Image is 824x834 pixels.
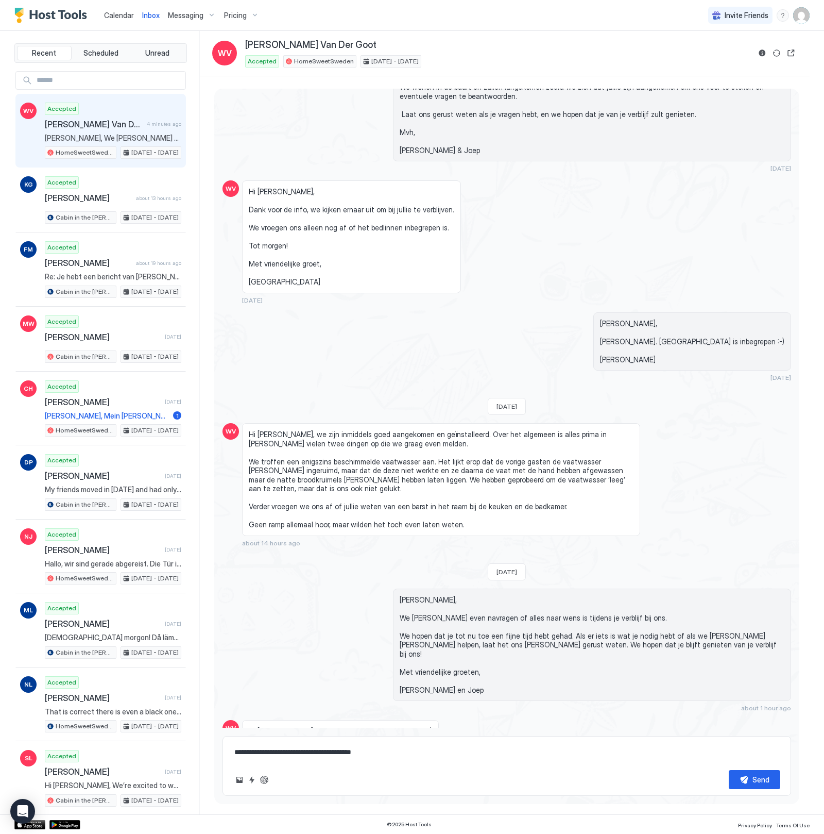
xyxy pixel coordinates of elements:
button: Send [729,770,780,789]
span: Accepted [47,530,76,539]
span: [PERSON_NAME] Van Der Goot [45,119,143,129]
span: about 14 hours ago [242,539,300,547]
span: [PERSON_NAME], [PERSON_NAME]. [GEOGRAPHIC_DATA] is inbegrepen :-) [PERSON_NAME] [600,319,784,364]
button: Recent [17,46,72,60]
span: Inbox [142,11,160,20]
span: [PERSON_NAME], We [PERSON_NAME] even contact met je opnemen en je wat meer informatie geven over ... [45,134,181,143]
span: WV [226,724,236,733]
span: HomeSweetSweden [294,57,354,66]
span: [DATE] - [DATE] [131,500,179,509]
span: HomeSweetSweden [56,722,114,731]
span: WV [226,427,236,436]
span: Hi [PERSON_NAME], We’re excited to welcome you soon! To make your arrival as smooth as possible, ... [45,781,181,790]
span: [DATE] [496,568,517,576]
span: Calendar [104,11,134,20]
span: Hi [PERSON_NAME], Dank voor de info, we kijken ernaar uit om bij jullie te verblijven. We vroegen... [249,187,454,287]
button: Open reservation [785,47,797,59]
span: Messaging [168,11,203,20]
span: Scheduled [83,48,118,58]
span: [PERSON_NAME] [45,258,132,268]
span: [PERSON_NAME], We [PERSON_NAME] even navragen of alles naar wens is tijdens je verblijf bij ons. ... [400,595,784,695]
span: SL [25,754,32,763]
button: Upload image [233,774,246,786]
span: Cabin in the [PERSON_NAME] [56,213,114,222]
span: [DATE] [242,296,263,304]
span: [DATE] [496,403,517,410]
div: Open Intercom Messenger [10,799,35,824]
span: That is correct there is even a black one. You can throw rest in. But make sure you have the one ... [45,707,181,716]
span: [DATE] [165,473,181,479]
span: [PERSON_NAME] [45,471,161,481]
span: My friends moved in [DATE] and had only praise. I‘ll let you know if they discover any raptors in... [45,485,181,494]
span: [DATE] - [DATE] [131,352,179,361]
span: Privacy Policy [738,822,772,828]
span: [DATE] - [DATE] [131,287,179,296]
span: WV [226,184,236,193]
span: [DATE] - [DATE] [131,574,179,583]
span: 1 [176,412,179,420]
span: [DATE] [770,374,791,381]
span: Accepted [47,104,76,113]
span: FM [24,245,33,254]
span: Terms Of Use [776,822,810,828]
span: NJ [24,532,32,541]
span: 4 minutes ago [147,121,181,127]
span: Unread [145,48,169,58]
span: about 1 hour ago [741,704,791,712]
span: Hi [PERSON_NAME], we zijn inmiddels goed aangekomen en geïnstalleerd. Over het algemeen is alles ... [249,430,633,529]
a: Host Tools Logo [14,8,92,23]
span: MW [23,319,35,328]
span: Accepted [47,604,76,613]
span: [DATE] [165,769,181,775]
span: [DATE] - [DATE] [131,426,179,435]
span: [DATE] - [DATE] [131,796,179,805]
span: Cabin in the [PERSON_NAME] [56,648,114,657]
div: menu [777,9,789,22]
span: Accepted [248,57,277,66]
span: about 13 hours ago [136,195,181,202]
div: Send [752,774,769,785]
span: Hi [PERSON_NAME], zie bericht van gisteravond 22:00 :) [249,727,432,736]
div: tab-group [14,43,187,63]
span: [DATE] [165,546,181,553]
span: WV [218,47,232,59]
span: HomeSweetSweden [56,574,114,583]
span: [PERSON_NAME], Mein [PERSON_NAME][DEMOGRAPHIC_DATA] und ich [PERSON_NAME] eine Europarundreise. W... [45,411,169,421]
button: Quick reply [246,774,258,786]
span: HomeSweetSweden [56,148,114,157]
span: [PERSON_NAME] [45,193,132,203]
span: Cabin in the [PERSON_NAME] [56,796,114,805]
span: Pricing [224,11,247,20]
span: [DATE] - [DATE] [131,648,179,657]
span: WV [23,106,33,115]
button: Unread [130,46,184,60]
span: NL [24,680,32,689]
input: Input Field [32,72,185,89]
span: ML [24,606,33,615]
span: DP [24,458,33,467]
span: KG [24,180,33,189]
span: [PERSON_NAME] Van Der Goot [245,39,376,51]
span: [DATE] [165,621,181,627]
span: Cabin in the [PERSON_NAME] [56,352,114,361]
button: Sync reservation [770,47,783,59]
span: [PERSON_NAME] [45,545,161,555]
div: Google Play Store [49,820,80,829]
span: Accepted [47,382,76,391]
span: Cabin in the [PERSON_NAME] [56,287,114,296]
span: Accepted [47,317,76,326]
a: App Store [14,820,45,829]
button: Scheduled [74,46,128,60]
span: Re: Je hebt een bericht van [PERSON_NAME] in the [PERSON_NAME] Hej [PERSON_NAME] & [PERSON_NAME],... [45,272,181,281]
span: [DATE] [165,398,181,405]
div: User profile [793,7,810,24]
span: [PERSON_NAME] [45,332,161,342]
span: [PERSON_NAME] [45,766,161,777]
span: © 2025 Host Tools [387,821,432,828]
span: [DATE] - [DATE] [371,57,419,66]
span: about 19 hours ago [136,260,181,266]
span: [PERSON_NAME] [45,619,161,629]
a: Inbox [142,10,160,21]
